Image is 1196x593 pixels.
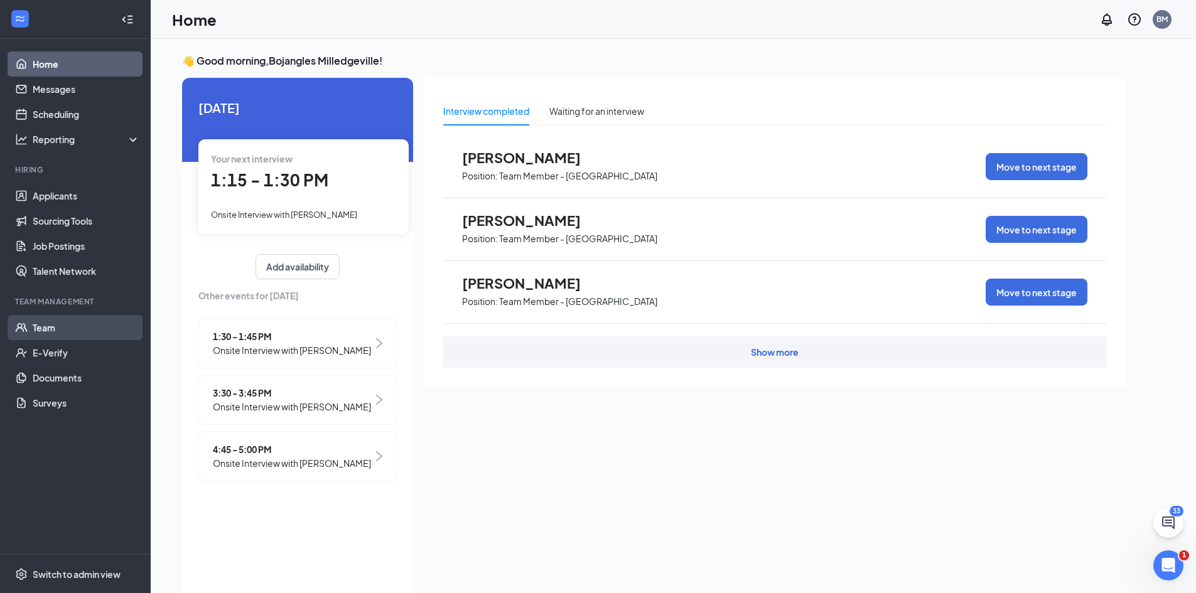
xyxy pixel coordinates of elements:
[1153,508,1183,538] button: ChatActive
[33,365,140,390] a: Documents
[33,183,140,208] a: Applicants
[443,104,529,118] div: Interview completed
[211,153,293,164] span: Your next interview
[499,296,657,307] p: Team Member - [GEOGRAPHIC_DATA]
[33,315,140,340] a: Team
[549,104,644,118] div: Waiting for an interview
[986,153,1087,180] button: Move to next stage
[121,13,134,26] svg: Collapse
[33,259,140,284] a: Talent Network
[15,568,28,580] svg: Settings
[33,102,140,127] a: Scheduling
[14,13,26,25] svg: WorkstreamLogo
[986,279,1087,306] button: Move to next stage
[15,133,28,146] svg: Analysis
[1127,12,1142,27] svg: QuestionInfo
[15,296,137,307] div: Team Management
[499,170,657,182] p: Team Member - [GEOGRAPHIC_DATA]
[462,212,600,228] span: [PERSON_NAME]
[15,164,137,175] div: Hiring
[33,233,140,259] a: Job Postings
[213,456,371,470] span: Onsite Interview with [PERSON_NAME]
[213,343,371,357] span: Onsite Interview with [PERSON_NAME]
[33,568,121,580] div: Switch to admin view
[33,133,141,146] div: Reporting
[33,208,140,233] a: Sourcing Tools
[256,254,340,279] button: Add availability
[1179,550,1189,560] span: 1
[211,210,357,220] span: Onsite Interview with [PERSON_NAME]
[462,233,498,245] p: Position:
[462,149,600,166] span: [PERSON_NAME]
[1153,550,1183,580] iframe: Intercom live chat
[213,442,371,456] span: 4:45 - 5:00 PM
[1161,515,1176,530] svg: ChatActive
[1170,506,1183,516] div: 33
[499,233,657,245] p: Team Member - [GEOGRAPHIC_DATA]
[1099,12,1114,27] svg: Notifications
[33,390,140,415] a: Surveys
[198,98,397,117] span: [DATE]
[182,54,1126,68] h3: 👋 Good morning, Bojangles Milledgeville !
[33,51,140,77] a: Home
[462,296,498,307] p: Position:
[986,216,1087,243] button: Move to next stage
[213,400,371,414] span: Onsite Interview with [PERSON_NAME]
[198,289,397,302] span: Other events for [DATE]
[213,386,371,400] span: 3:30 - 3:45 PM
[462,170,498,182] p: Position:
[751,346,799,358] div: Show more
[211,169,328,190] span: 1:15 - 1:30 PM
[33,340,140,365] a: E-Verify
[213,329,371,343] span: 1:30 - 1:45 PM
[172,9,217,30] h1: Home
[1156,14,1168,24] div: BM
[33,77,140,102] a: Messages
[462,275,600,291] span: [PERSON_NAME]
